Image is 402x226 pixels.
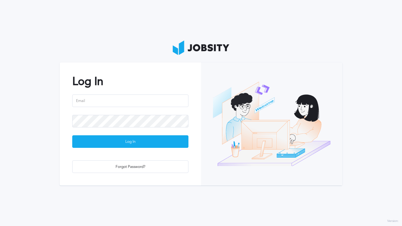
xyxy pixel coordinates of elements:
[73,136,188,148] div: Log In
[72,160,188,173] button: Forgot Password?
[72,75,188,88] h2: Log In
[72,94,188,107] input: Email
[387,219,399,223] label: Version:
[72,135,188,148] button: Log In
[73,161,188,173] div: Forgot Password?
